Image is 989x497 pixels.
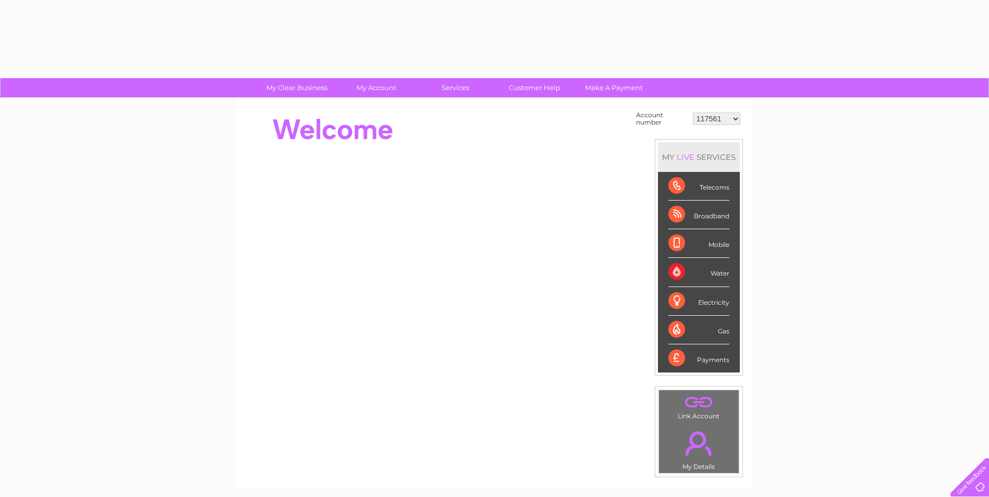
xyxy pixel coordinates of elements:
td: My Details [658,423,739,474]
div: Mobile [668,229,729,258]
div: Telecoms [668,172,729,201]
div: Water [668,258,729,287]
td: Account number [633,109,690,129]
div: Broadband [668,201,729,229]
a: . [662,393,736,411]
a: My Account [333,78,419,97]
a: Services [412,78,498,97]
a: Make A Payment [571,78,657,97]
a: . [662,425,736,462]
a: Customer Help [492,78,578,97]
div: Gas [668,316,729,344]
a: My Clear Business [254,78,340,97]
td: Link Account [658,390,739,423]
div: MY SERVICES [658,142,740,172]
div: Electricity [668,287,729,316]
div: Payments [668,344,729,372]
div: LIVE [675,152,697,162]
